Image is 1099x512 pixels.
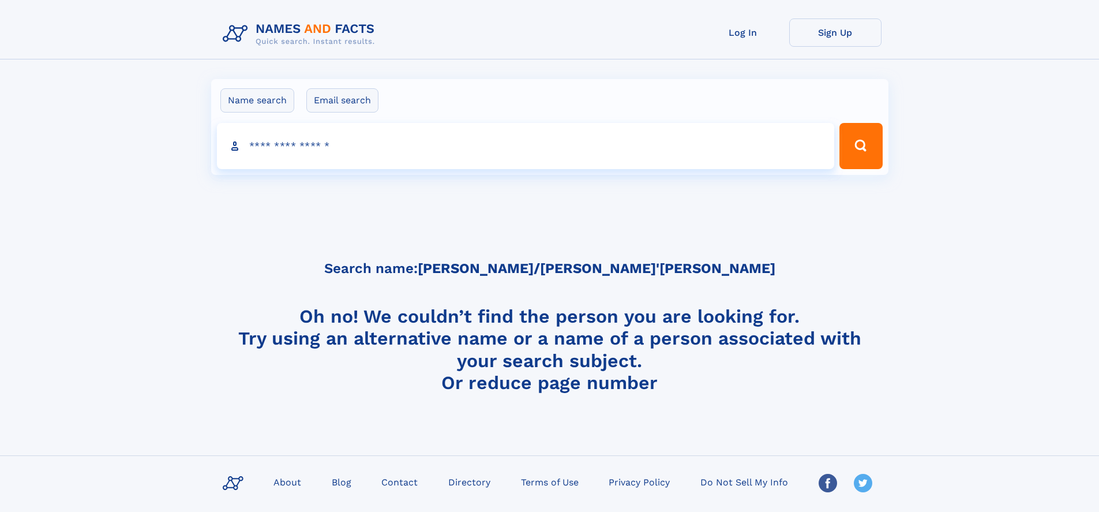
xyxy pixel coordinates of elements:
[269,473,306,490] a: About
[220,88,294,113] label: Name search
[697,18,789,47] a: Log In
[444,473,495,490] a: Directory
[854,474,872,492] img: Twitter
[789,18,882,47] a: Sign Up
[516,473,583,490] a: Terms of Use
[819,474,837,492] img: Facebook
[218,305,882,393] h4: Oh no! We couldn’t find the person you are looking for. Try using an alternative name or a name o...
[418,260,775,276] b: [PERSON_NAME]/[PERSON_NAME]'[PERSON_NAME]
[696,473,793,490] a: Do Not Sell My Info
[217,123,835,169] input: search input
[218,18,384,50] img: Logo Names and Facts
[604,473,674,490] a: Privacy Policy
[306,88,378,113] label: Email search
[377,473,422,490] a: Contact
[327,473,356,490] a: Blog
[839,123,882,169] button: Search Button
[324,261,775,276] h5: Search name:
